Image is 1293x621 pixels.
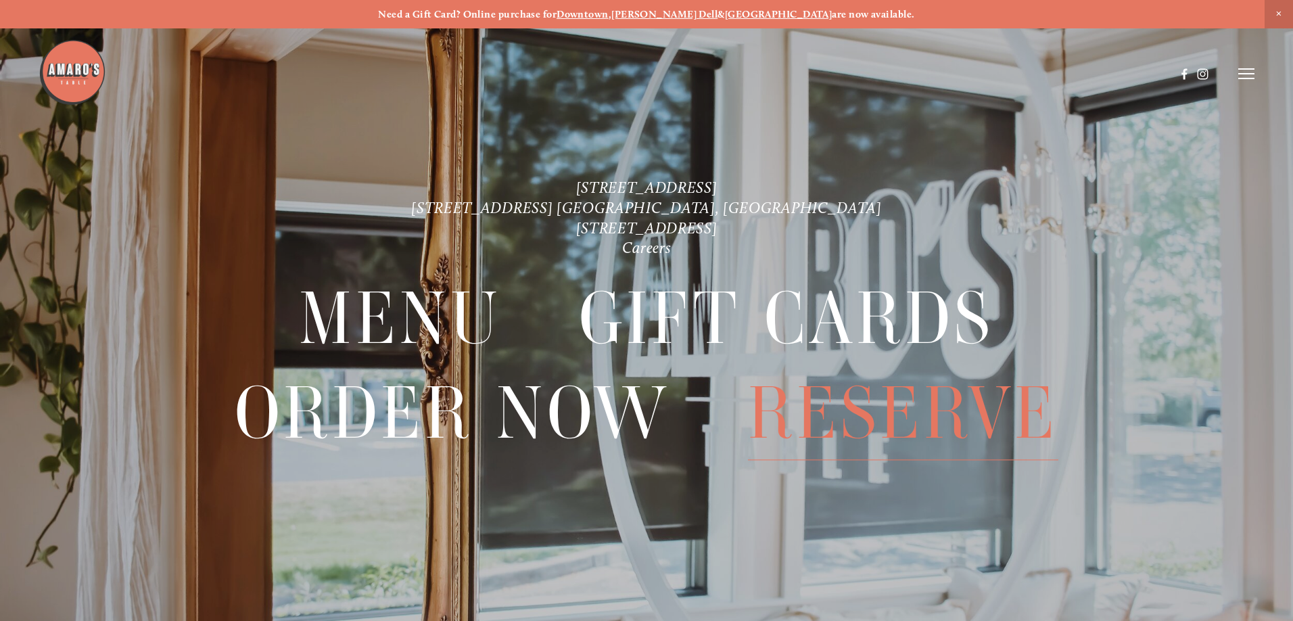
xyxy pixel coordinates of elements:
[299,273,501,365] a: Menu
[832,8,914,20] strong: are now available.
[557,8,609,20] a: Downtown
[576,218,718,237] a: [STREET_ADDRESS]
[609,8,611,20] strong: ,
[579,273,994,365] a: Gift Cards
[611,8,718,20] a: [PERSON_NAME] Dell
[622,239,672,258] a: Careers
[299,273,501,366] span: Menu
[718,8,724,20] strong: &
[235,367,670,459] a: Order Now
[235,367,670,460] span: Order Now
[576,178,718,197] a: [STREET_ADDRESS]
[725,8,832,20] a: [GEOGRAPHIC_DATA]
[748,367,1058,459] a: Reserve
[579,273,994,366] span: Gift Cards
[378,8,557,20] strong: Need a Gift Card? Online purchase for
[39,39,106,106] img: Amaro's Table
[411,198,881,217] a: [STREET_ADDRESS] [GEOGRAPHIC_DATA], [GEOGRAPHIC_DATA]
[748,367,1058,460] span: Reserve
